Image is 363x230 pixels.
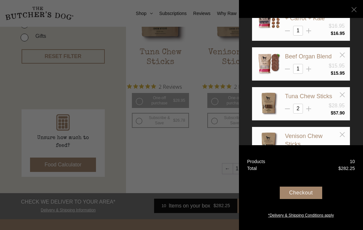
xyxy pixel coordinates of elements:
[280,187,322,199] div: Checkout
[247,165,257,172] div: Total
[247,158,265,165] div: Products
[257,132,280,155] img: Venison Chew Sticks
[331,110,333,115] span: $
[331,70,333,76] span: $
[329,102,345,110] div: $28.95
[257,92,280,115] img: Tuna Chew Sticks
[331,110,345,115] bdi: 57.90
[239,145,363,230] a: Products 10 Total $282.25 Checkout
[285,133,323,147] a: Venison Chew Sticks
[285,93,332,100] a: Tuna Chew Sticks
[350,158,355,165] div: 10
[331,70,345,76] bdi: 15.95
[338,166,355,171] bdi: 282.25
[285,53,332,60] a: Beef Organ Blend
[338,166,341,171] span: $
[331,31,333,36] span: $
[331,31,345,36] bdi: 16.95
[239,211,363,218] a: *Delivery & Shipping Conditions apply
[329,62,345,70] div: $15.95
[257,53,280,75] img: Beef Organ Blend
